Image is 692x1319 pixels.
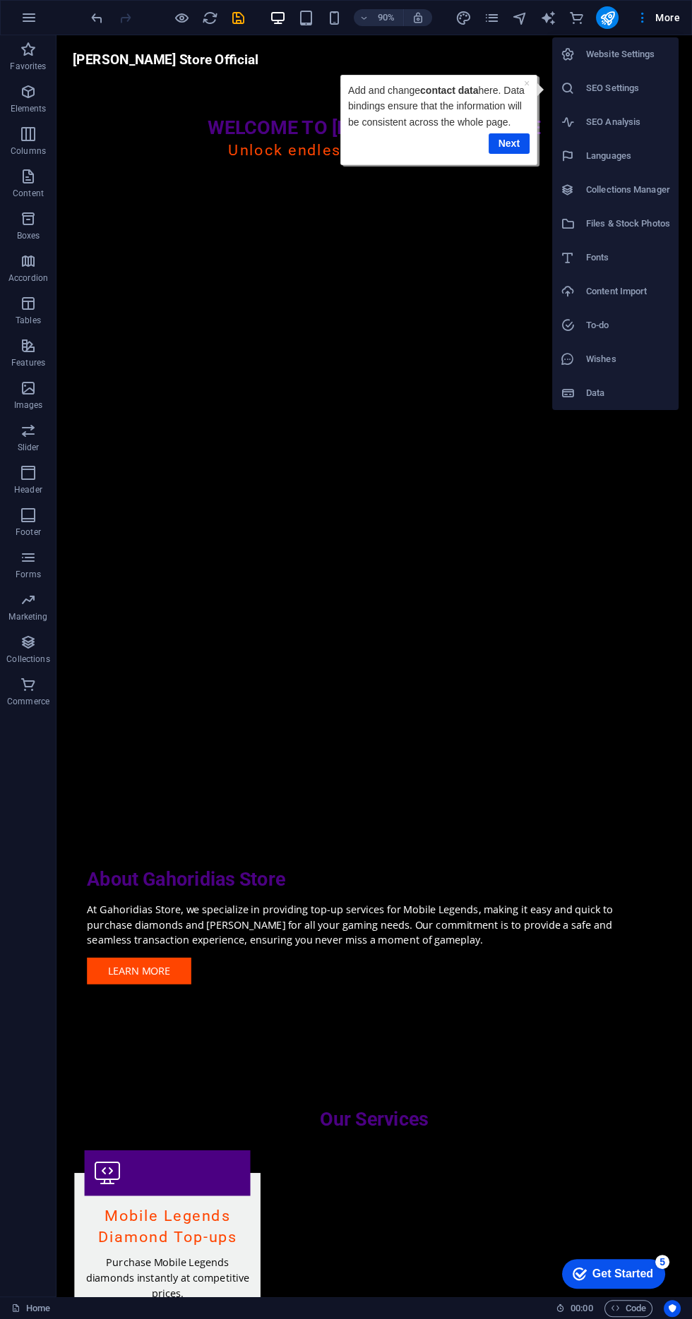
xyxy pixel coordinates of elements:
div: Get Started [42,16,102,28]
h6: SEO Settings [586,80,670,97]
div: Close tooltip [186,1,191,16]
p: Add and change here. Data bindings ensure that the information will be consistent across the whol... [10,8,191,55]
a: × [186,3,191,14]
span: contact data [82,10,140,21]
h6: Wishes [586,351,670,368]
h6: Collections Manager [586,181,670,198]
h6: Languages [586,147,670,164]
h6: Fonts [586,249,670,266]
h6: Data [586,385,670,402]
div: 5 [105,3,119,17]
h6: To-do [586,317,670,334]
h6: Content Import [586,283,670,300]
h6: SEO Analysis [586,114,670,131]
h6: Website Settings [586,46,670,63]
div: Get Started 5 items remaining, 0% complete [11,7,114,37]
a: Next [150,59,191,79]
h6: Files & Stock Photos [586,215,670,232]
